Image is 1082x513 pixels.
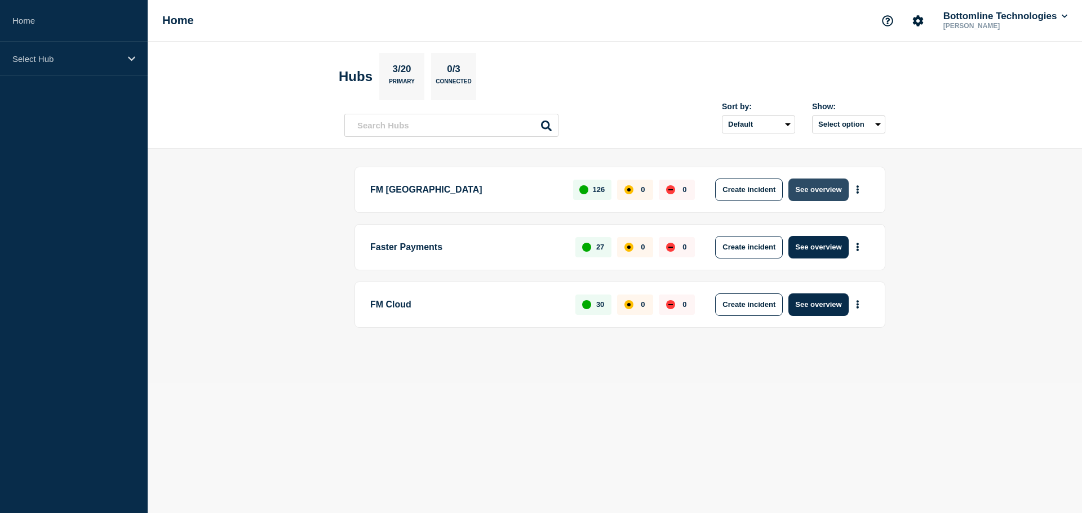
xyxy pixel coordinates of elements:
[641,185,645,194] p: 0
[722,102,795,111] div: Sort by:
[641,243,645,251] p: 0
[596,300,604,309] p: 30
[389,78,415,90] p: Primary
[722,115,795,133] select: Sort by
[715,236,783,258] button: Create incident
[941,11,1070,22] button: Bottomline Technologies
[12,54,121,64] p: Select Hub
[788,236,848,258] button: See overview
[624,243,633,252] div: affected
[666,243,675,252] div: down
[788,293,848,316] button: See overview
[906,9,930,33] button: Account settings
[624,185,633,194] div: affected
[624,300,633,309] div: affected
[666,185,675,194] div: down
[682,243,686,251] p: 0
[850,237,865,257] button: More actions
[876,9,899,33] button: Support
[388,64,415,78] p: 3/20
[339,69,373,84] h2: Hubs
[682,185,686,194] p: 0
[370,236,562,258] p: Faster Payments
[666,300,675,309] div: down
[788,179,848,201] button: See overview
[593,185,605,194] p: 126
[596,243,604,251] p: 27
[370,293,562,316] p: FM Cloud
[582,300,591,309] div: up
[641,300,645,309] p: 0
[579,185,588,194] div: up
[162,14,194,27] h1: Home
[715,293,783,316] button: Create incident
[582,243,591,252] div: up
[715,179,783,201] button: Create incident
[344,114,558,137] input: Search Hubs
[436,78,471,90] p: Connected
[682,300,686,309] p: 0
[812,115,885,133] button: Select option
[850,179,865,200] button: More actions
[850,294,865,315] button: More actions
[941,22,1058,30] p: [PERSON_NAME]
[812,102,885,111] div: Show:
[370,179,560,201] p: FM [GEOGRAPHIC_DATA]
[443,64,465,78] p: 0/3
